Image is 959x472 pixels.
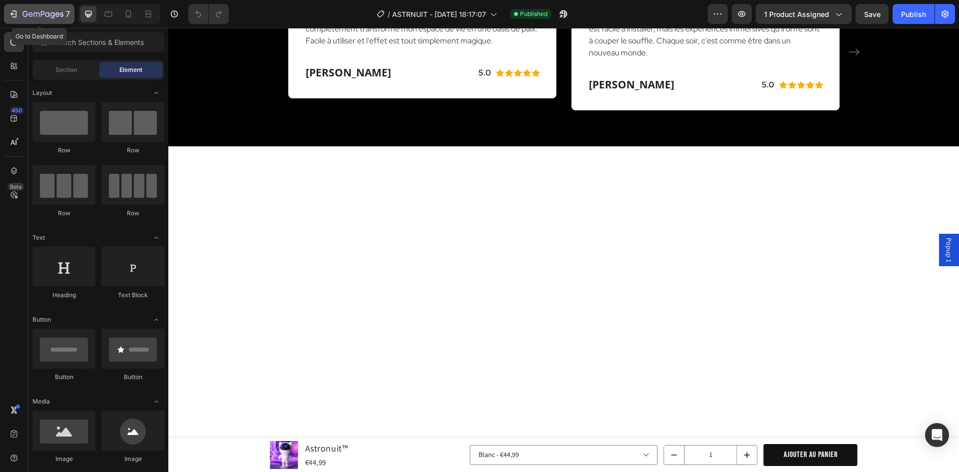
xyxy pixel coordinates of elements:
[615,420,669,435] div: Ajouter au panier
[32,32,164,52] input: Search Sections & Elements
[856,4,889,24] button: Save
[32,373,95,382] div: Button
[101,146,164,155] div: Row
[496,418,516,437] button: decrement
[32,146,95,155] div: Row
[32,209,95,218] div: Row
[101,291,164,300] div: Text Block
[764,9,829,19] span: 1 product assigned
[32,397,50,406] span: Media
[101,455,164,464] div: Image
[756,4,852,24] button: 1 product assigned
[32,291,95,300] div: Heading
[4,4,74,24] button: 7
[148,312,164,328] span: Toggle open
[32,315,51,324] span: Button
[32,233,45,242] span: Text
[516,418,569,437] input: quantity
[101,373,164,382] div: Button
[776,210,786,234] span: Popup 1
[101,209,164,218] div: Row
[9,106,24,114] div: 450
[188,4,229,24] div: Undo/Redo
[148,230,164,246] span: Toggle open
[148,394,164,410] span: Toggle open
[864,10,881,18] span: Save
[7,183,24,191] div: Beta
[65,8,70,20] p: 7
[136,428,181,442] div: €44,99
[32,455,95,464] div: Image
[678,16,694,32] button: Carousel Next Arrow
[421,49,528,65] p: [PERSON_NAME]
[119,65,142,74] span: Element
[148,85,164,101] span: Toggle open
[168,28,959,472] iframe: Design area
[32,88,52,97] span: Layout
[520,9,547,18] span: Published
[392,9,486,19] span: ASTRNUIT - [DATE] 18:17:07
[893,4,935,24] button: Publish
[388,9,390,19] span: /
[595,416,689,439] button: Ajouter au panier
[136,36,246,54] h2: [PERSON_NAME]
[310,39,323,51] p: 5.0
[925,423,949,447] div: Open Intercom Messenger
[136,413,181,428] h1: Astronuit™
[901,9,926,19] div: Publish
[55,65,77,74] span: Section
[593,51,606,63] p: 5.0
[569,418,589,437] button: increment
